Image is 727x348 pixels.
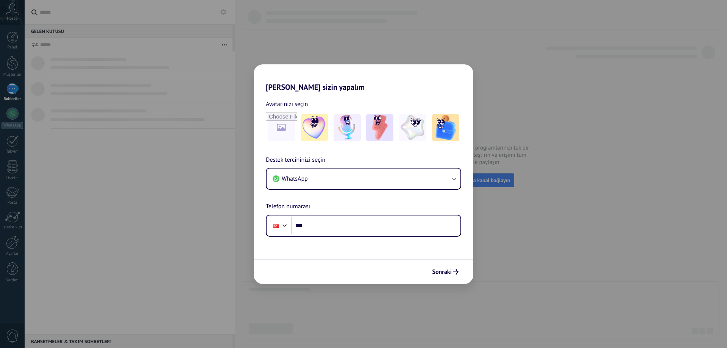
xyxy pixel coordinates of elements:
[269,218,283,234] div: Turkey: + 90
[254,64,473,92] h2: [PERSON_NAME] sizin yapalım
[429,265,462,278] button: Sonraki
[366,114,393,141] img: -3.jpeg
[267,169,460,189] button: WhatsApp
[266,99,308,109] span: Avatarınızı seçin
[432,269,452,275] span: Sonraki
[301,114,328,141] img: -1.jpeg
[334,114,361,141] img: -2.jpeg
[266,202,310,212] span: Telefon numarası
[399,114,426,141] img: -4.jpeg
[282,175,308,183] span: WhatsApp
[266,155,325,165] span: Destek tercihinizi seçin
[432,114,459,141] img: -5.jpeg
